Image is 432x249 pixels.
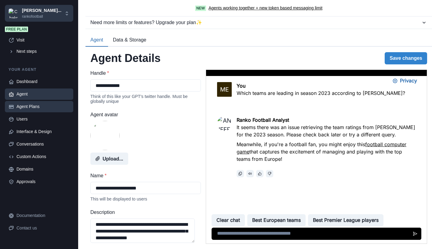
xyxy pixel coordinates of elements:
div: Think of this like your GPT's twitter handle. Must be globally unique [90,94,201,104]
button: Data & Storage [108,34,151,47]
div: Custom Actions [16,153,70,160]
img: user%2F1403%2Ff5a8ab6c-de74-4a7b-a08e-8f551ea614c9 [90,121,120,150]
div: Agent [16,91,70,97]
div: Visit [16,37,70,43]
label: Handle [90,70,197,77]
div: Conversations [16,141,70,147]
div: Interface & Design [16,128,70,135]
label: Name [90,172,197,179]
div: Agent Plans [16,103,70,110]
p: rankofootball [22,14,61,19]
iframe: Agent Chat [206,70,427,244]
span: Free plan [5,27,28,32]
div: This will be displayed to users [90,197,201,201]
button: Save changes [385,52,427,64]
a: Agents working together + new token based messaging limit [209,5,322,11]
div: Next steps [16,48,70,55]
a: Documentation [5,210,73,221]
p: [PERSON_NAME]... [22,7,61,14]
label: Agent avatar [90,111,197,118]
span: New [195,5,206,11]
p: Your agent [5,67,73,72]
button: Upload... [90,153,128,165]
label: Description [90,209,197,216]
img: Chakra UI [9,9,18,18]
h2: Agent Details [90,52,161,65]
div: Contact us [16,225,70,231]
button: Chakra UI[PERSON_NAME]...rankofootball [5,5,73,22]
div: Domains [16,166,70,172]
div: Users [16,116,70,122]
div: Need more limits or features? Upgrade your plan ✨ [90,19,421,26]
div: Documentation [16,212,70,219]
div: Approvals [16,179,70,185]
button: Need more limits or features? Upgrade your plan✨ [85,16,432,29]
button: Agent [85,34,108,47]
div: Dashboard [16,78,70,85]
